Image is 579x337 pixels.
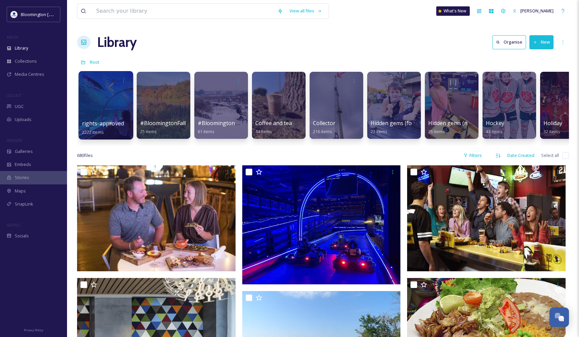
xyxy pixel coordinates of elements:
a: #BloomingtonWinter61 items [198,120,252,134]
a: Hidden gems (food)23 items [371,120,420,134]
span: SOCIALS [7,222,20,227]
span: 680 file s [77,152,93,159]
a: Collector216 items [313,120,335,134]
img: The Fair on 4-01, Courtesy of The Fair on 4.jpg [242,165,401,284]
span: 43 items [486,128,503,134]
a: Holiday32 items [543,120,562,134]
a: Privacy Policy [24,326,43,334]
span: Embeds [15,161,31,168]
span: Select all [541,152,559,159]
img: Reaction_144.jpg [407,165,566,271]
span: Privacy Policy [24,328,43,332]
a: [PERSON_NAME] [509,4,557,17]
span: Coffee and tea [255,119,292,127]
span: Maps [15,188,26,194]
span: 32 items [543,128,560,134]
div: Date Created [504,149,538,162]
span: Uploads [15,116,31,123]
a: View all files [286,4,325,17]
span: Root [90,59,100,65]
img: 429649847_804695101686009_1723528578384153789_n.jpg [11,11,17,18]
span: Library [15,45,28,51]
img: FireLake, Courtesy of FireLake Grill House.jpeg [77,165,236,271]
a: Coffee and tea44 items [255,120,292,134]
span: 2222 items [82,129,104,135]
span: WIDGETS [7,138,22,143]
span: SnapLink [15,201,33,207]
span: Hidden gems (non-food) [428,119,490,127]
span: 61 items [198,128,214,134]
span: UGC [15,103,24,110]
span: #BloomingtonFall [140,119,186,127]
span: Collector [313,119,335,127]
span: Hockey [486,119,504,127]
a: Root [90,58,100,66]
a: #BloomingtonFall25 items [140,120,186,134]
span: Collections [15,58,37,64]
span: Bloomington [US_STATE] Travel & Tourism [21,11,105,17]
span: Galleries [15,148,33,155]
span: Socials [15,233,29,239]
span: [PERSON_NAME] [520,8,554,14]
button: New [529,35,554,49]
a: Hockey43 items [486,120,504,134]
a: What's New [436,6,470,16]
span: 25 items [140,128,157,134]
span: Media Centres [15,71,44,77]
a: Library [97,32,137,52]
button: Organise [492,35,526,49]
span: MEDIA [7,35,18,40]
button: Open Chat [550,307,569,327]
span: Stories [15,174,29,181]
a: rights-approved2222 items [82,120,124,135]
span: 44 items [255,128,272,134]
a: Hidden gems (non-food)25 items [428,120,490,134]
span: 216 items [313,128,332,134]
span: #BloomingtonWinter [198,119,252,127]
div: Filters [460,149,485,162]
span: Hidden gems (food) [371,119,420,127]
span: rights-approved [82,120,124,127]
span: 23 items [371,128,387,134]
span: 25 items [428,128,445,134]
span: COLLECT [7,93,21,98]
span: Holiday [543,119,562,127]
input: Search your library [93,4,274,18]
